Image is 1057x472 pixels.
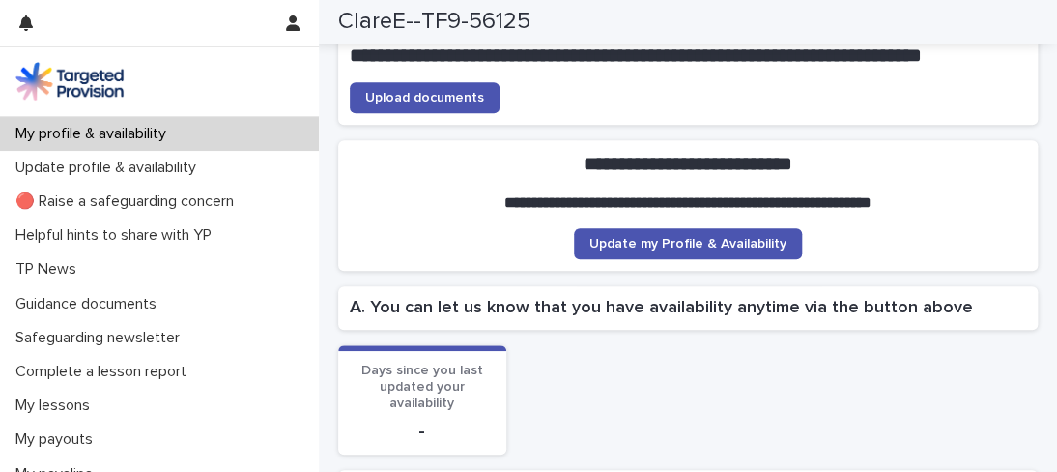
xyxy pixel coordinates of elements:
[8,159,212,177] p: Update profile & availability
[8,430,108,449] p: My payouts
[350,420,495,443] p: -
[350,82,500,113] a: Upload documents
[8,295,172,313] p: Guidance documents
[8,260,92,279] p: TP News
[8,125,182,143] p: My profile & availability
[574,228,802,259] a: Update my Profile & Availability
[338,8,530,36] h2: ClareE--TF9-56125
[589,237,786,251] span: Update my Profile & Availability
[8,397,105,415] p: My lessons
[8,192,249,211] p: 🔴 Raise a safeguarding concern
[15,62,124,101] img: M5nRWzHhSzIhMunXDL62
[8,226,227,245] p: Helpful hints to share with YP
[8,363,202,381] p: Complete a lesson report
[8,329,195,347] p: Safeguarding newsletter
[361,364,483,410] span: Days since you last updated your availability
[350,298,1026,319] h2: A. You can let us know that you have availability anytime via the button above
[365,91,484,104] span: Upload documents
